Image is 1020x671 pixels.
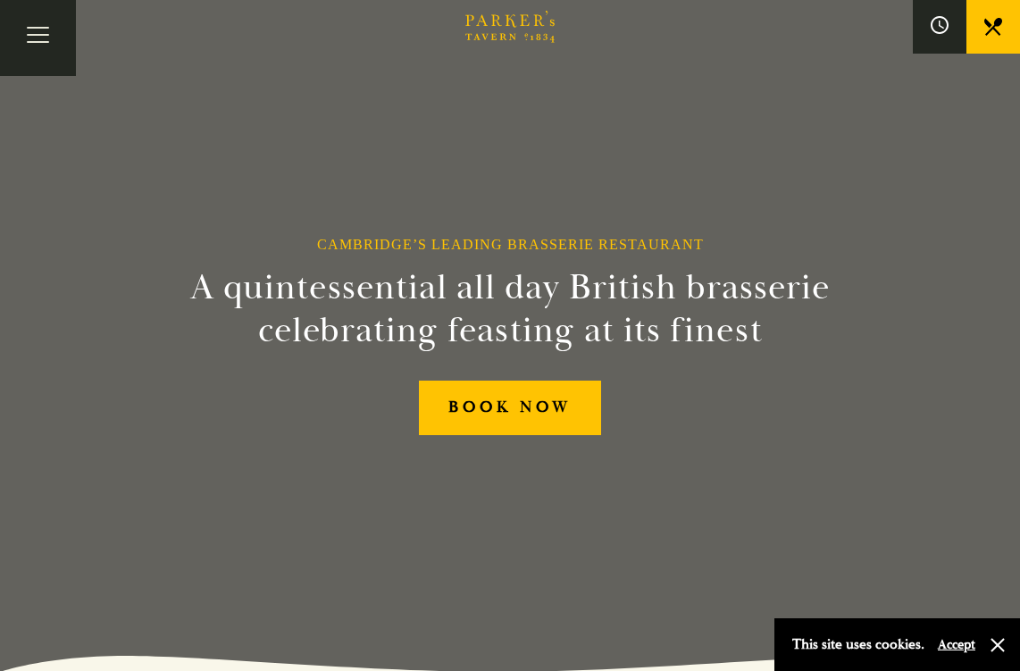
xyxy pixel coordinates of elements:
h1: Cambridge’s Leading Brasserie Restaurant [317,236,704,253]
a: BOOK NOW [419,381,602,435]
p: This site uses cookies. [792,632,924,658]
h2: A quintessential all day British brasserie celebrating feasting at its finest [174,266,846,352]
button: Close and accept [989,636,1007,654]
button: Accept [938,636,975,653]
